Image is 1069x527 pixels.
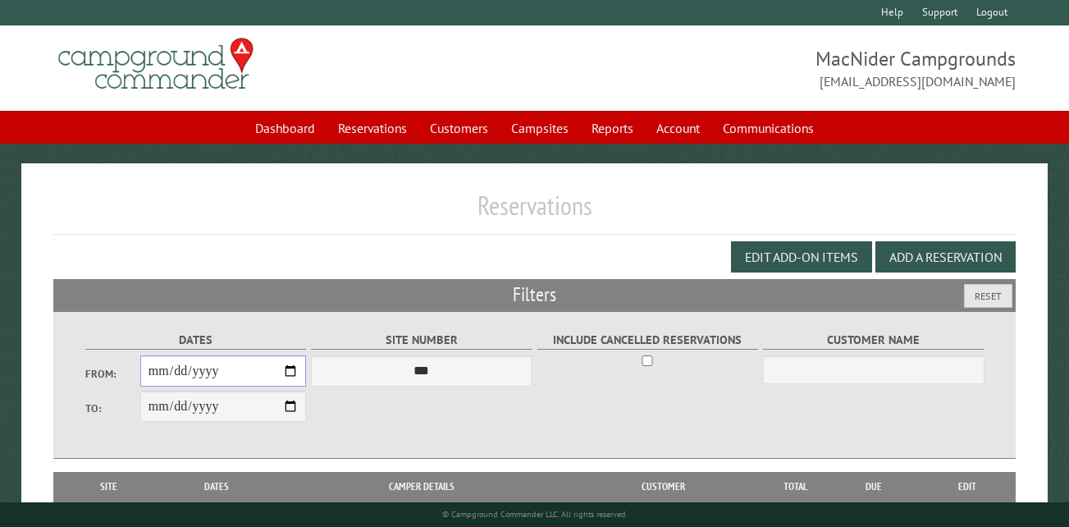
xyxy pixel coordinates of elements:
a: Reports [582,112,643,144]
small: © Campground Commander LLC. All rights reserved. [442,509,628,520]
img: Campground Commander [53,32,258,96]
label: From: [85,366,140,382]
h1: Reservations [53,190,1016,235]
th: Site [62,472,155,502]
button: Edit Add-on Items [731,241,872,273]
label: Customer Name [763,331,984,350]
a: Campsites [501,112,578,144]
label: Include Cancelled Reservations [537,331,758,350]
label: Dates [85,331,306,350]
a: Dashboard [245,112,325,144]
h2: Filters [53,279,1016,310]
a: Account [646,112,710,144]
th: Customer [564,472,763,502]
th: Camper Details [278,472,564,502]
th: Dates [155,472,278,502]
button: Add a Reservation [875,241,1016,273]
label: Site Number [311,331,532,350]
a: Customers [420,112,498,144]
span: MacNider Campgrounds [EMAIL_ADDRESS][DOMAIN_NAME] [535,45,1016,91]
a: Communications [713,112,824,144]
th: Total [763,472,829,502]
th: Edit [919,472,1016,502]
th: Due [829,472,919,502]
button: Reset [964,284,1012,308]
label: To: [85,401,140,416]
a: Reservations [328,112,417,144]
